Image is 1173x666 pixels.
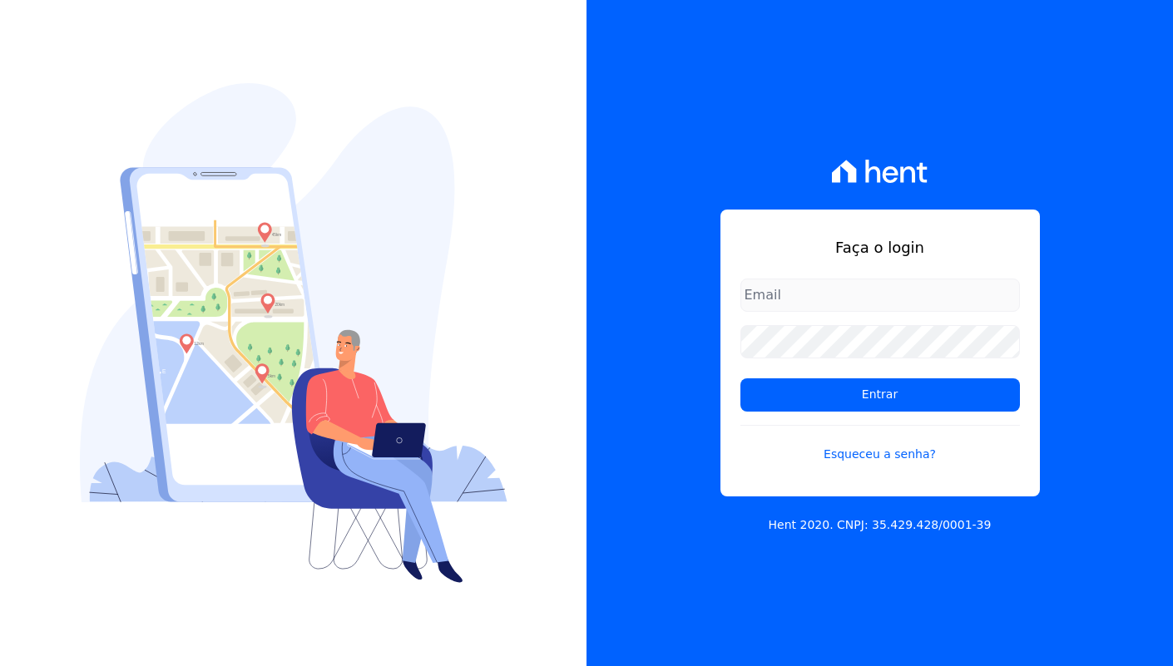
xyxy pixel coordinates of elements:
p: Hent 2020. CNPJ: 35.429.428/0001-39 [769,516,992,534]
input: Email [740,279,1020,312]
img: Login [80,83,507,583]
input: Entrar [740,378,1020,412]
h1: Faça o login [740,236,1020,259]
a: Esqueceu a senha? [740,425,1020,463]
